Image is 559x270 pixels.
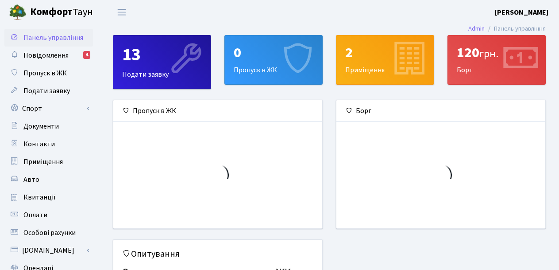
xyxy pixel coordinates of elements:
[224,35,323,85] a: 0Пропуск в ЖК
[23,86,70,96] span: Подати заявку
[345,44,425,61] div: 2
[4,117,93,135] a: Документи
[23,121,59,131] span: Документи
[111,5,133,20] button: Переключити навігацію
[457,44,536,61] div: 120
[4,82,93,100] a: Подати заявку
[4,29,93,47] a: Панель управління
[4,153,93,171] a: Приміщення
[23,228,76,238] span: Особові рахунки
[225,35,322,84] div: Пропуск в ЖК
[4,171,93,188] a: Авто
[468,24,485,33] a: Admin
[336,35,434,85] a: 2Приміщення
[9,4,27,21] img: logo.png
[479,46,498,62] span: грн.
[495,8,548,17] b: [PERSON_NAME]
[30,5,93,20] span: Таун
[4,188,93,206] a: Квитанції
[23,175,39,184] span: Авто
[30,5,73,19] b: Комфорт
[4,100,93,117] a: Спорт
[4,242,93,259] a: [DOMAIN_NAME]
[4,47,93,64] a: Повідомлення4
[23,33,83,43] span: Панель управління
[495,7,548,18] a: [PERSON_NAME]
[4,206,93,224] a: Оплати
[23,68,67,78] span: Пропуск в ЖК
[113,35,211,89] div: Подати заявку
[83,51,90,59] div: 4
[448,35,545,84] div: Борг
[4,135,93,153] a: Контакти
[23,157,63,167] span: Приміщення
[23,210,47,220] span: Оплати
[234,44,313,61] div: 0
[336,100,545,122] div: Борг
[23,139,55,149] span: Контакти
[122,249,313,259] h5: Опитування
[4,64,93,82] a: Пропуск в ЖК
[113,35,211,89] a: 13Подати заявку
[122,44,202,66] div: 13
[455,20,559,38] nav: breadcrumb
[113,100,322,122] div: Пропуск в ЖК
[336,35,434,84] div: Приміщення
[23,51,69,60] span: Повідомлення
[485,24,546,34] li: Панель управління
[4,224,93,242] a: Особові рахунки
[23,192,56,202] span: Квитанції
